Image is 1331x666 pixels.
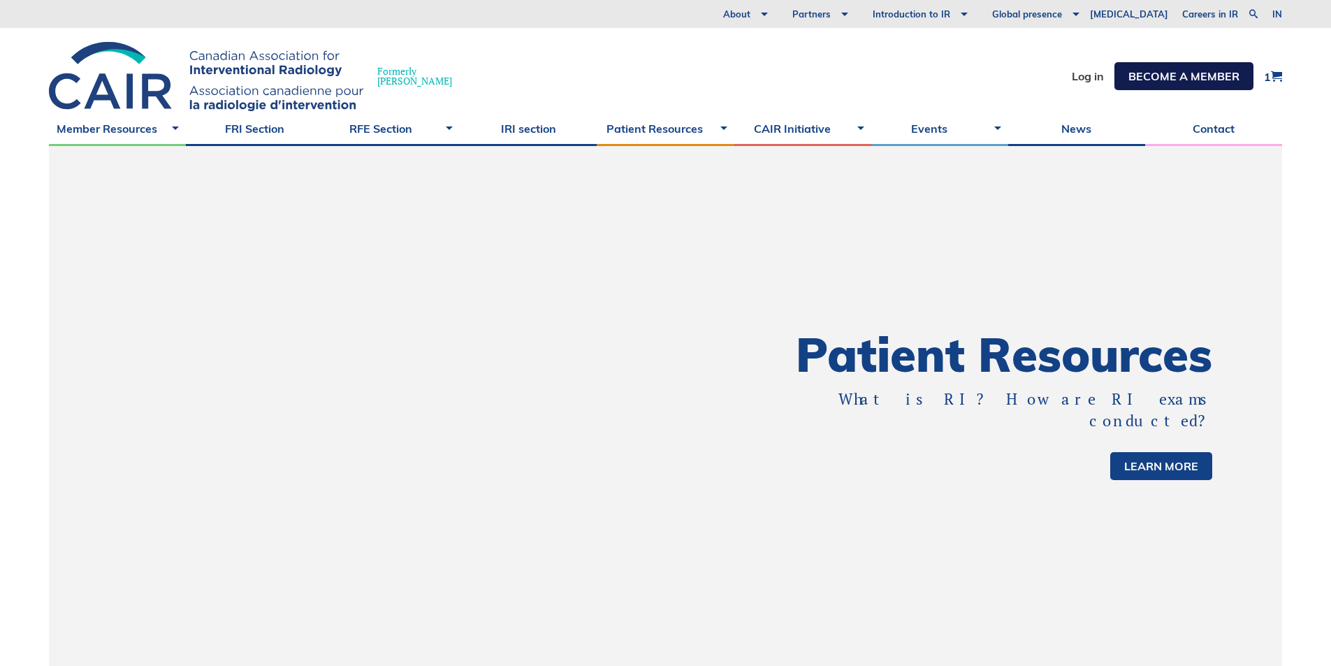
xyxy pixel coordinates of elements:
font: Global presence [992,8,1062,20]
font: BECOME A MEMBER [1128,69,1239,83]
font: About [723,8,750,20]
font: FRI Section [225,122,284,136]
font: [MEDICAL_DATA] [1090,8,1168,20]
a: in [1272,10,1282,19]
font: Introduction to IR [873,8,950,20]
font: IRI section [501,122,556,136]
font: CAIR Initiative [754,122,831,136]
a: FRI Section [186,111,323,146]
a: Member Resources [49,111,186,146]
a: Learn more [1110,452,1212,480]
font: in [1272,8,1282,20]
a: 1 [1264,71,1282,82]
font: Contact [1193,122,1235,136]
font: RFE Section [349,122,412,136]
a: CAIR Initiative [734,111,871,146]
a: Contact [1145,111,1282,146]
font: Patient Resources [796,325,1212,384]
a: Formerly[PERSON_NAME] [49,42,466,111]
font: Formerly [377,64,416,78]
font: Patient Resources [606,122,703,136]
font: Careers in IR [1182,8,1238,20]
font: Member Resources [57,122,157,136]
font: Partners [792,8,831,20]
a: Events [871,111,1008,146]
font: 1 [1264,70,1271,84]
a: Patient Resources [597,111,734,146]
font: Learn more [1124,459,1198,473]
a: IRI section [460,111,597,146]
a: BECOME A MEMBER [1114,62,1253,90]
font: Log in [1072,69,1104,83]
font: News [1061,122,1091,136]
a: News [1008,111,1145,146]
img: CIRA [49,42,363,111]
font: [PERSON_NAME] [377,74,452,87]
font: What is RI? How are RI exams conducted? [838,389,1212,430]
a: Log in [1072,71,1104,82]
a: RFE Section [323,111,460,146]
font: Events [911,122,947,136]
